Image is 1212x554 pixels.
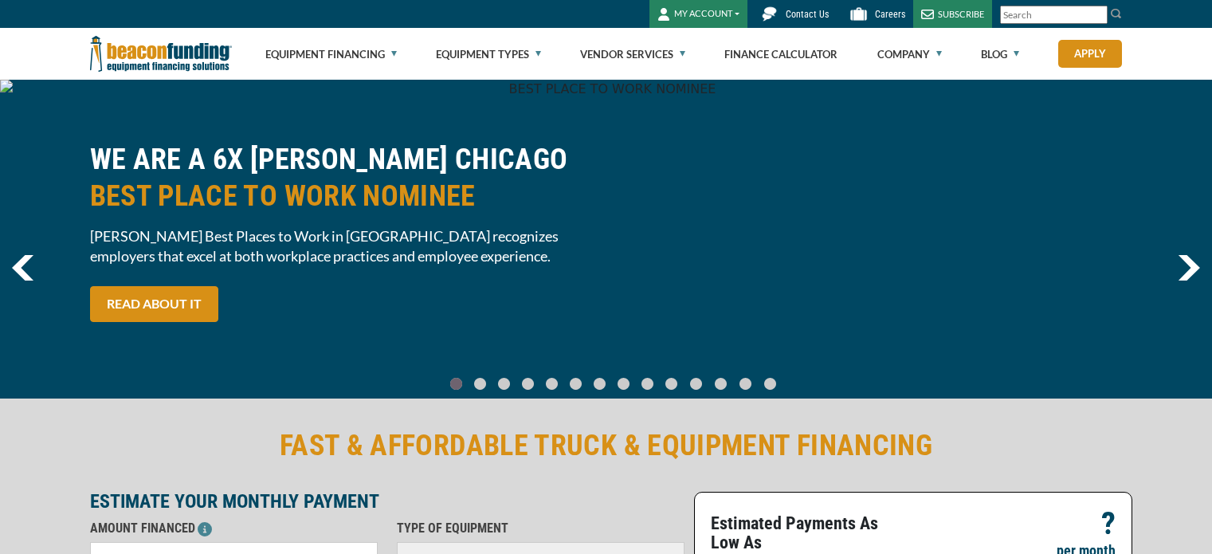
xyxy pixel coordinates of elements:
a: next [1178,255,1200,281]
a: Blog [981,29,1019,80]
a: Apply [1058,40,1122,68]
h2: FAST & AFFORDABLE TRUCK & EQUIPMENT FINANCING [90,427,1123,464]
span: BEST PLACE TO WORK NOMINEE [90,178,597,214]
a: Equipment Financing [265,29,397,80]
span: Contact Us [786,9,829,20]
a: Go To Slide 0 [447,377,466,391]
p: TYPE OF EQUIPMENT [397,519,684,538]
a: Go To Slide 1 [471,377,490,391]
a: previous [12,255,33,281]
a: Go To Slide 8 [638,377,657,391]
a: Equipment Types [436,29,541,80]
img: Search [1110,7,1123,20]
img: Beacon Funding Corporation logo [90,28,232,80]
a: Company [877,29,942,80]
a: Go To Slide 3 [519,377,538,391]
img: Right Navigator [1178,255,1200,281]
a: Vendor Services [580,29,685,80]
p: ESTIMATE YOUR MONTHLY PAYMENT [90,492,684,511]
a: Finance Calculator [724,29,837,80]
a: READ ABOUT IT [90,286,218,322]
a: Go To Slide 12 [735,377,755,391]
a: Go To Slide 7 [614,377,633,391]
a: Go To Slide 2 [495,377,514,391]
a: Clear search text [1091,9,1104,22]
a: Go To Slide 9 [662,377,681,391]
input: Search [1000,6,1108,24]
a: Go To Slide 11 [711,377,731,391]
span: Careers [875,9,905,20]
a: Go To Slide 4 [543,377,562,391]
p: Estimated Payments As Low As [711,514,904,552]
p: AMOUNT FINANCED [90,519,378,538]
a: Go To Slide 6 [590,377,610,391]
span: [PERSON_NAME] Best Places to Work in [GEOGRAPHIC_DATA] recognizes employers that excel at both wo... [90,226,597,266]
img: Left Navigator [12,255,33,281]
a: Go To Slide 10 [686,377,706,391]
p: ? [1101,514,1116,533]
a: Go To Slide 5 [567,377,586,391]
a: Go To Slide 13 [760,377,780,391]
h2: WE ARE A 6X [PERSON_NAME] CHICAGO [90,141,597,214]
